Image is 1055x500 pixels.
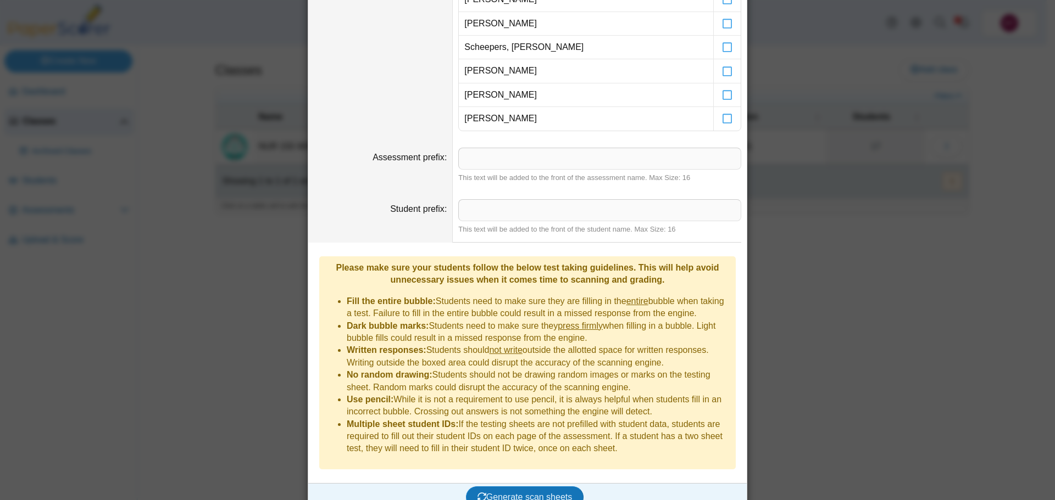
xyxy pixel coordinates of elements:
[459,12,713,36] td: [PERSON_NAME]
[458,173,741,183] div: This text will be added to the front of the assessment name. Max Size: 16
[347,321,429,330] b: Dark bubble marks:
[347,295,730,320] li: Students need to make sure they are filling in the bubble when taking a test. Failure to fill in ...
[373,153,447,162] label: Assessment prefix
[347,344,730,369] li: Students should outside the allotted space for written responses. Writing outside the boxed area ...
[347,418,730,455] li: If the testing sheets are not prefilled with student data, students are required to fill out thei...
[347,296,436,306] b: Fill the entire bubble:
[459,83,713,107] td: [PERSON_NAME]
[347,419,459,429] b: Multiple sheet student IDs:
[347,320,730,345] li: Students need to make sure they when filling in a bubble. Light bubble fills could result in a mi...
[390,204,447,214] label: Student prefix
[626,296,648,306] u: entire
[458,224,741,234] div: This text will be added to the front of the student name. Max Size: 16
[336,263,719,284] b: Please make sure your students follow the below test taking guidelines. This will help avoid unne...
[459,36,713,59] td: Scheepers, [PERSON_NAME]
[347,394,730,418] li: While it is not a requirement to use pencil, it is always helpful when students fill in an incorr...
[558,321,603,330] u: press firmly
[459,59,713,83] td: [PERSON_NAME]
[347,369,730,394] li: Students should not be drawing random images or marks on the testing sheet. Random marks could di...
[347,345,426,355] b: Written responses:
[347,370,432,379] b: No random drawing:
[459,107,713,130] td: [PERSON_NAME]
[347,395,393,404] b: Use pencil:
[489,345,522,355] u: not write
